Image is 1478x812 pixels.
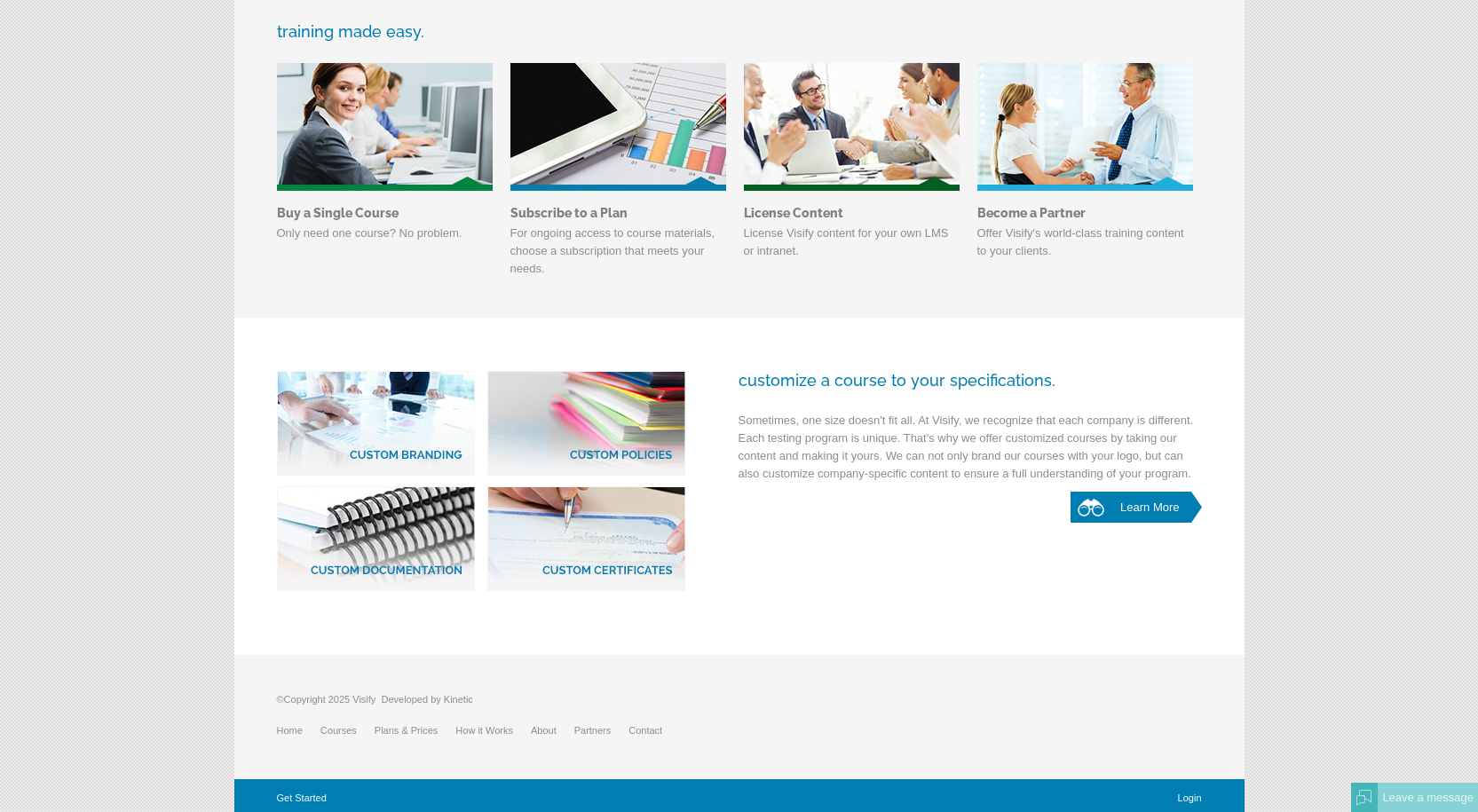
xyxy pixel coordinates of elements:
[628,725,680,736] a: Contact
[977,206,1193,220] a: Become a Partner
[277,486,475,591] img: Custom Documentation
[744,63,960,191] img: Content Licensing
[744,206,960,220] a: License Content
[284,694,376,705] span: Copyright 2025 Visify
[487,486,685,593] a: Custom Certificates
[277,22,1202,41] h3: training made easy.
[277,206,493,220] a: Buy a Single Course
[277,371,475,476] img: Custom Branding
[455,725,531,736] a: How it Works
[531,725,574,736] a: About
[320,725,375,736] a: Courses
[510,206,726,220] a: Subscribe to a Plan
[977,63,1193,191] img: Become a Partner
[487,486,685,591] img: Custom Certificates
[744,225,960,269] p: License Visify content for your own LMS or intranet.
[277,412,1202,492] p: Sometimes, one size doesn't fit all. At Visify, we recognize that each company is different. Each...
[277,371,475,477] a: Custom Branding
[277,725,320,736] a: Home
[744,63,960,193] a: Content Licensing
[1071,492,1202,523] a: Learn More
[487,371,685,476] img: Custom Policies
[277,486,475,593] a: Custom Documentation
[510,63,726,193] a: Subscribe to a Plan
[277,690,681,717] p: ©
[510,63,726,191] img: Subscribe to a Plan
[1356,790,1372,806] img: Offline
[574,725,629,736] a: Partners
[277,63,493,191] img: Buy a Single Course
[510,225,726,287] p: For ongoing access to course materials, choose a subscription that meets your needs.
[277,371,1202,390] h3: Customize a course to your specifications.
[381,694,472,705] a: Developed by Kinetic
[1378,783,1478,812] div: Leave a message
[977,225,1193,269] p: Offer Visify's world-class training content to your clients.
[277,792,327,803] a: Get Started
[1178,792,1202,803] a: Login
[375,725,456,736] a: Plans & Prices
[487,371,685,477] a: Custom Policies
[277,63,493,193] a: Buy a Single Course
[977,63,1193,193] a: Become a Partner
[277,225,493,251] p: Only need one course? No problem.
